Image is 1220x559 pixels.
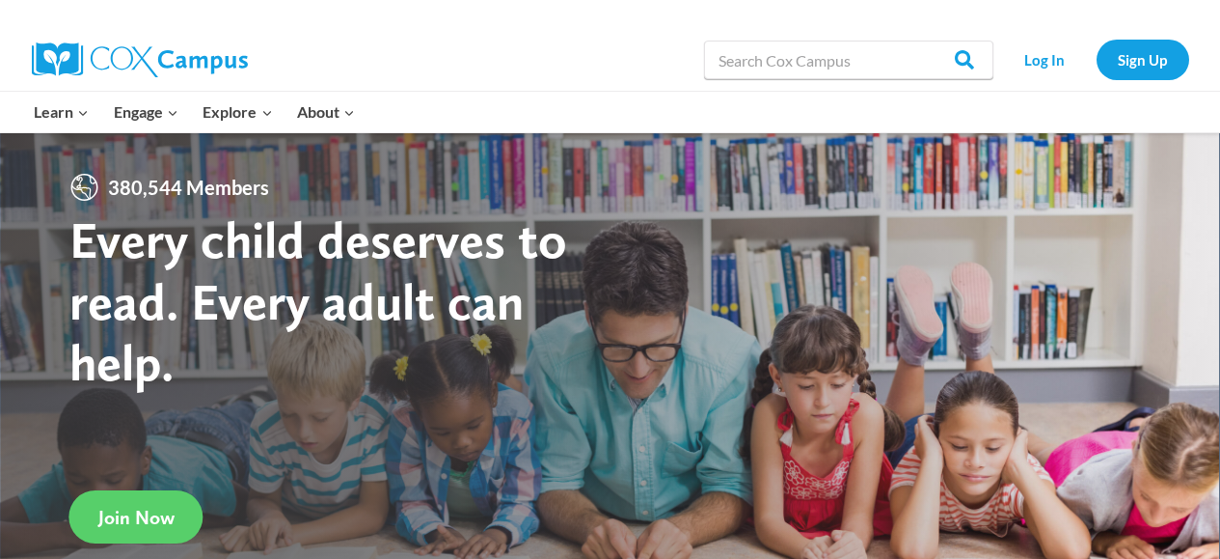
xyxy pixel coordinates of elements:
nav: Primary Navigation [22,92,367,132]
span: About [297,99,355,125]
a: Sign Up [1097,40,1189,79]
input: Search Cox Campus [704,41,993,79]
nav: Secondary Navigation [1003,40,1189,79]
a: Log In [1003,40,1087,79]
a: Join Now [69,490,203,544]
span: Engage [114,99,178,125]
strong: Every child deserves to read. Every adult can help. [69,209,567,393]
img: Cox Campus [32,42,248,77]
span: 380,544 Members [100,172,277,203]
span: Join Now [98,506,175,529]
span: Explore [203,99,272,125]
span: Learn [34,99,89,125]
